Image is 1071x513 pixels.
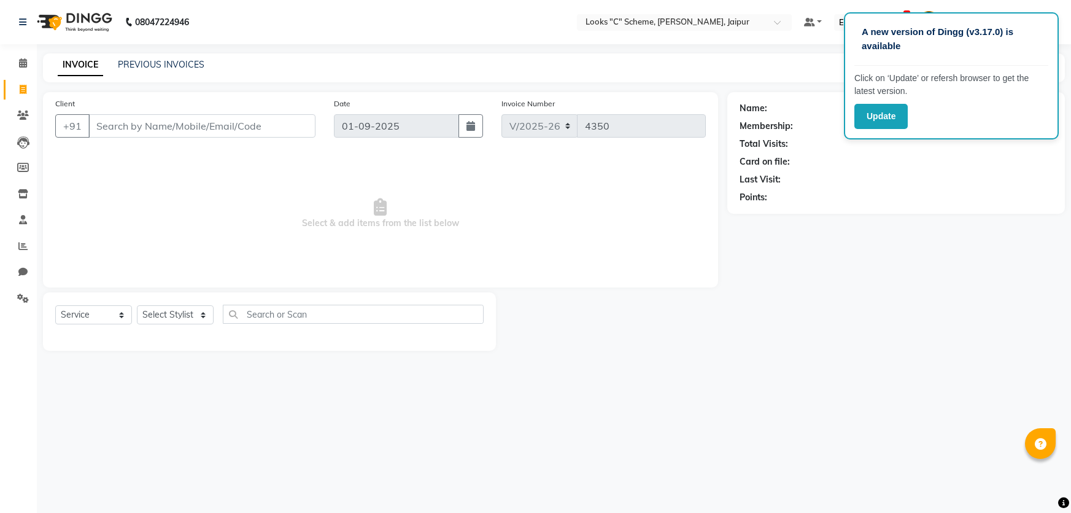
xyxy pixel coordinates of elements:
div: Last Visit: [740,173,781,186]
img: logo [31,5,115,39]
div: Card on file: [740,155,790,168]
button: Update [854,104,908,129]
span: Select & add items from the list below [55,152,706,275]
span: 1 [903,10,910,19]
label: Date [334,98,350,109]
iframe: chat widget [1019,464,1059,501]
button: +91 [55,114,90,138]
a: INVOICE [58,54,103,76]
label: Client [55,98,75,109]
div: Total Visits: [740,138,788,151]
p: A new version of Dingg (v3.17.0) is available [862,25,1041,53]
input: Search by Name/Mobile/Email/Code [88,114,315,138]
b: 08047224946 [135,5,189,39]
img: Looks Jaipur "C" Scheme [918,11,940,33]
div: Points: [740,191,767,204]
a: PREVIOUS INVOICES [118,59,204,70]
input: Search or Scan [223,305,484,324]
div: Name: [740,102,767,115]
p: Click on ‘Update’ or refersh browser to get the latest version. [854,72,1048,98]
label: Invoice Number [501,98,555,109]
div: Membership: [740,120,793,133]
